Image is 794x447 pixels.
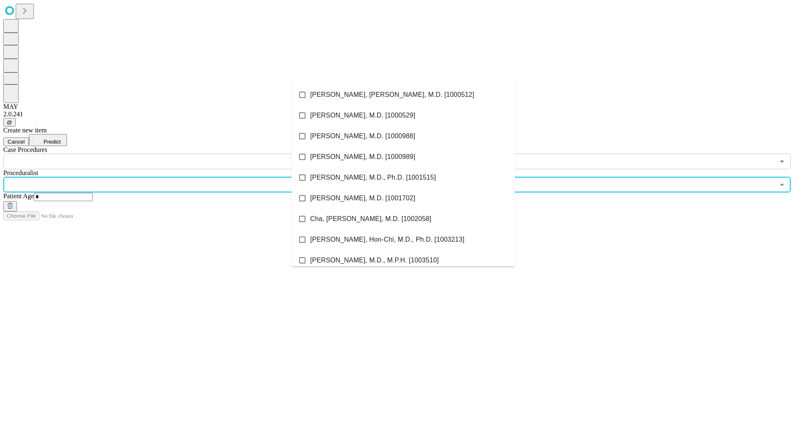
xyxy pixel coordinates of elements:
[3,169,38,176] span: Proceduralist
[7,139,25,145] span: Cancel
[310,193,415,203] span: [PERSON_NAME], M.D. [1001702]
[43,139,60,145] span: Predict
[310,152,415,162] span: [PERSON_NAME], M.D. [1000989]
[3,127,47,134] span: Create new item
[3,103,791,111] div: MAY
[3,118,16,127] button: @
[3,192,34,199] span: Patient Age
[29,134,67,146] button: Predict
[776,156,788,167] button: Open
[310,214,431,224] span: Cha, [PERSON_NAME], M.D. [1002058]
[3,146,47,153] span: Scheduled Procedure
[776,179,788,190] button: Close
[3,111,791,118] div: 2.0.241
[3,137,29,146] button: Cancel
[310,235,464,245] span: [PERSON_NAME], Hon-Chi, M.D., Ph.D. [1003213]
[310,131,415,141] span: [PERSON_NAME], M.D. [1000988]
[310,173,436,183] span: [PERSON_NAME], M.D., Ph.D. [1001515]
[310,90,474,100] span: [PERSON_NAME], [PERSON_NAME], M.D. [1000512]
[310,255,439,265] span: [PERSON_NAME], M.D., M.P.H. [1003510]
[310,111,415,120] span: [PERSON_NAME], M.D. [1000529]
[7,119,12,125] span: @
